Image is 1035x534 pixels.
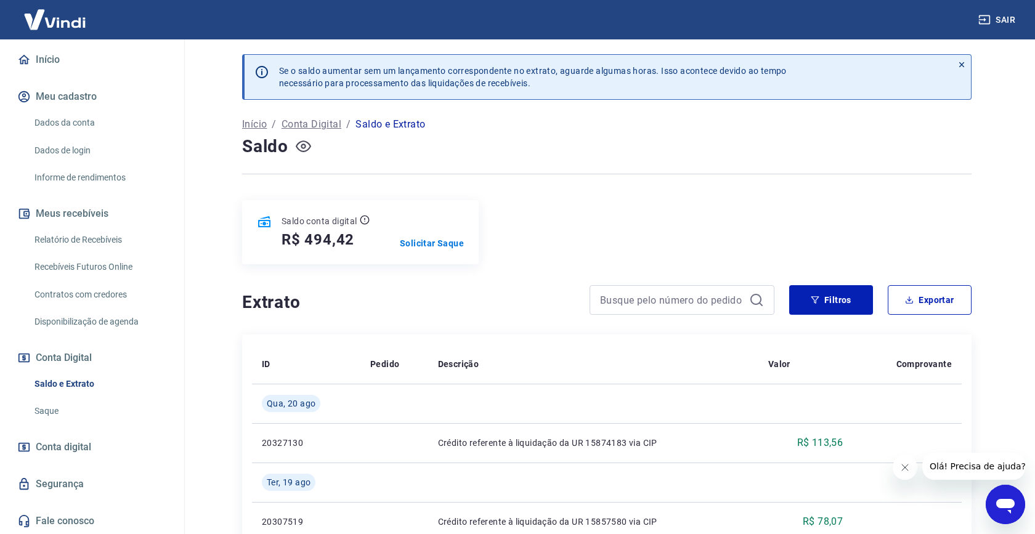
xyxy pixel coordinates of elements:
iframe: Message from company [922,453,1025,480]
button: Meu cadastro [15,83,169,110]
p: Pedido [370,358,399,370]
p: / [346,117,351,132]
p: R$ 113,56 [797,435,843,450]
iframe: Close message [893,455,917,480]
img: Vindi [15,1,95,38]
p: Saldo e Extrato [355,117,425,132]
button: Filtros [789,285,873,315]
p: Valor [768,358,790,370]
p: 20307519 [262,516,351,528]
a: Conta Digital [282,117,341,132]
a: Informe de rendimentos [30,165,169,190]
button: Conta Digital [15,344,169,371]
p: R$ 78,07 [803,514,843,529]
a: Saque [30,398,169,424]
button: Sair [976,9,1020,31]
p: Crédito referente à liquidação da UR 15857580 via CIP [438,516,749,528]
a: Segurança [15,471,169,498]
a: Início [242,117,267,132]
span: Qua, 20 ago [267,397,315,410]
a: Solicitar Saque [400,237,464,249]
p: ID [262,358,270,370]
p: Saldo conta digital [282,215,357,227]
h4: Extrato [242,290,575,315]
a: Contratos com credores [30,282,169,307]
button: Exportar [888,285,972,315]
input: Busque pelo número do pedido [600,291,744,309]
p: Crédito referente à liquidação da UR 15874183 via CIP [438,437,749,449]
h5: R$ 494,42 [282,230,354,249]
button: Meus recebíveis [15,200,169,227]
h4: Saldo [242,134,288,159]
p: 20327130 [262,437,351,449]
a: Saldo e Extrato [30,371,169,397]
a: Dados de login [30,138,169,163]
span: Olá! Precisa de ajuda? [7,9,103,18]
a: Recebíveis Futuros Online [30,254,169,280]
p: Descrição [438,358,479,370]
a: Disponibilização de agenda [30,309,169,334]
a: Início [15,46,169,73]
iframe: Button to launch messaging window [986,485,1025,524]
a: Relatório de Recebíveis [30,227,169,253]
p: / [272,117,276,132]
span: Ter, 19 ago [267,476,310,488]
p: Comprovante [896,358,952,370]
a: Dados da conta [30,110,169,136]
p: Se o saldo aumentar sem um lançamento correspondente no extrato, aguarde algumas horas. Isso acon... [279,65,787,89]
span: Conta digital [36,439,91,456]
a: Conta digital [15,434,169,461]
